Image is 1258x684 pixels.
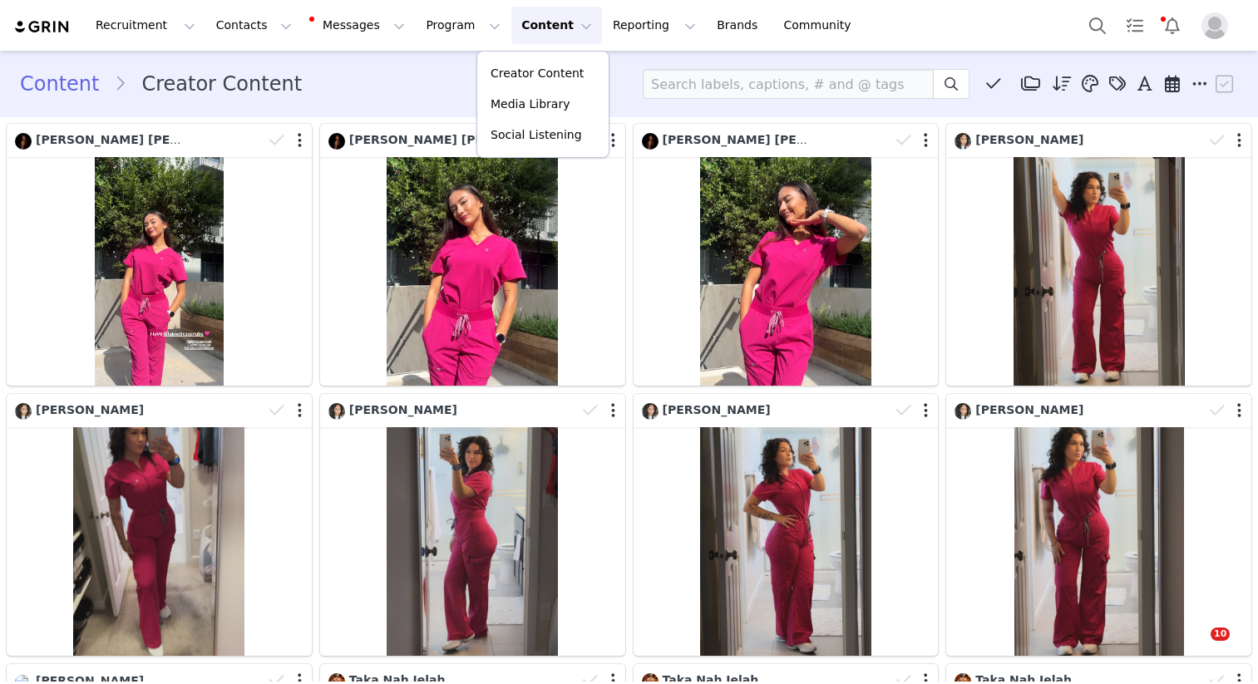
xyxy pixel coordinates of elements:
[36,403,144,416] span: [PERSON_NAME]
[491,126,582,144] p: Social Listening
[511,7,602,44] button: Content
[603,7,706,44] button: Reporting
[328,403,345,420] img: 56454135-b167-42a1-ac51-2611d5ee0f23.jpg
[491,65,584,82] p: Creator Content
[1154,7,1191,44] button: Notifications
[642,403,659,420] img: 56454135-b167-42a1-ac51-2611d5ee0f23.jpg
[328,133,345,150] img: 41857298-2901-4ba1-bfb8-6e05c4029941.jpg
[1191,12,1245,39] button: Profile
[707,7,772,44] a: Brands
[1117,7,1153,44] a: Tasks
[1201,12,1228,39] img: placeholder-profile.jpg
[206,7,302,44] button: Contacts
[491,96,570,113] p: Media Library
[349,133,570,146] span: [PERSON_NAME] [PERSON_NAME]
[303,7,415,44] button: Messages
[663,133,883,146] span: [PERSON_NAME] [PERSON_NAME]
[15,403,32,420] img: 56454135-b167-42a1-ac51-2611d5ee0f23.jpg
[642,133,659,150] img: 41857298-2901-4ba1-bfb8-6e05c4029941.jpg
[416,7,511,44] button: Program
[349,403,457,416] span: [PERSON_NAME]
[1079,7,1116,44] button: Search
[86,7,205,44] button: Recruitment
[774,7,869,44] a: Community
[663,403,771,416] span: [PERSON_NAME]
[1211,627,1230,641] span: 10
[975,403,1083,416] span: [PERSON_NAME]
[955,133,971,150] img: 56454135-b167-42a1-ac51-2611d5ee0f23.jpg
[955,403,971,420] img: 56454135-b167-42a1-ac51-2611d5ee0f23.jpg
[36,133,256,146] span: [PERSON_NAME] [PERSON_NAME]
[15,133,32,150] img: 41857298-2901-4ba1-bfb8-6e05c4029941.jpg
[643,69,934,99] input: Search labels, captions, # and @ tags
[1177,627,1216,667] iframe: Intercom live chat
[975,133,1083,146] span: [PERSON_NAME]
[20,69,114,99] a: Content
[13,19,72,35] img: grin logo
